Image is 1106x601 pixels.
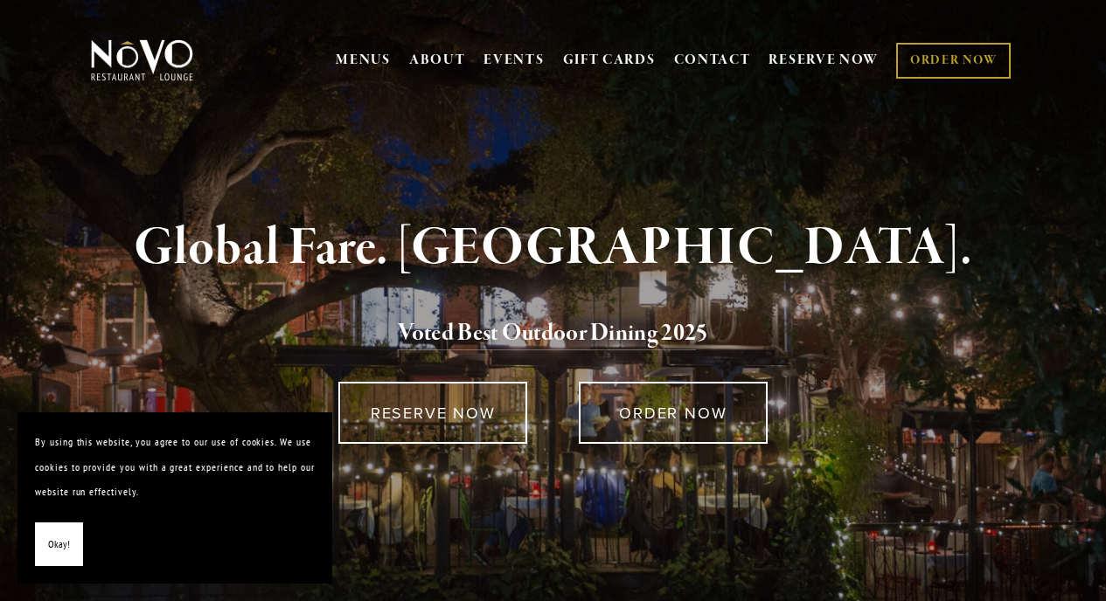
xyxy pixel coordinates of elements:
a: ABOUT [409,52,466,69]
span: Okay! [48,532,70,557]
p: By using this website, you agree to our use of cookies. We use cookies to provide you with a grea... [35,430,315,505]
a: CONTACT [674,44,751,77]
a: ORDER NOW [579,382,768,444]
a: MENUS [336,52,391,69]
button: Okay! [35,522,83,567]
a: GIFT CARDS [563,44,656,77]
h2: 5 [115,315,991,352]
a: RESERVE NOW [338,382,527,444]
a: ORDER NOW [896,43,1011,79]
a: RESERVE NOW [769,44,879,77]
a: EVENTS [483,52,544,69]
strong: Global Fare. [GEOGRAPHIC_DATA]. [134,215,972,281]
img: Novo Restaurant &amp; Lounge [87,38,197,82]
section: Cookie banner [17,412,332,584]
a: Voted Best Outdoor Dining 202 [398,318,696,351]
